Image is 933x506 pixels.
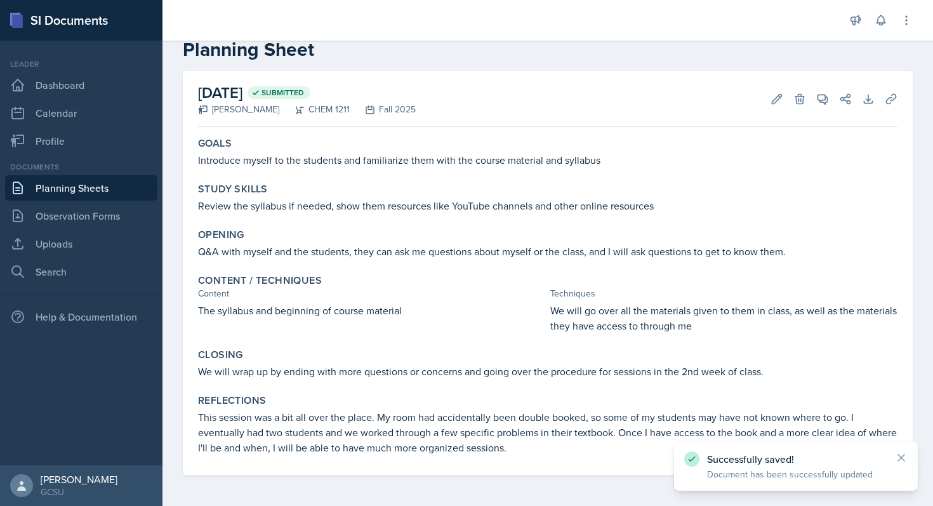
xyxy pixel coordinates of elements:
a: Dashboard [5,72,157,98]
span: Submitted [261,88,304,98]
a: Observation Forms [5,203,157,229]
div: Fall 2025 [350,103,416,116]
h2: Planning Sheet [183,38,913,61]
div: CHEM 1211 [279,103,350,116]
div: [PERSON_NAME] [198,103,279,116]
p: We will wrap up by ending with more questions or concerns and going over the procedure for sessio... [198,364,897,379]
div: Documents [5,161,157,173]
label: Goals [198,137,232,150]
p: Review the syllabus if needed, show them resources like YouTube channels and other online resources [198,198,897,213]
p: Successfully saved! [707,453,885,465]
p: We will go over all the materials given to them in class, as well as the materials they have acce... [550,303,897,333]
a: Search [5,259,157,284]
a: Calendar [5,100,157,126]
div: GCSU [41,486,117,498]
div: Content [198,287,545,300]
p: The syllabus and beginning of course material [198,303,545,318]
p: This session was a bit all over the place. My room had accidentally been double booked, so some o... [198,409,897,455]
div: [PERSON_NAME] [41,473,117,486]
a: Uploads [5,231,157,256]
label: Reflections [198,394,266,407]
div: Help & Documentation [5,304,157,330]
p: Q&A with myself and the students, they can ask me questions about myself or the class, and I will... [198,244,897,259]
a: Planning Sheets [5,175,157,201]
a: Profile [5,128,157,154]
p: Document has been successfully updated [707,468,885,481]
label: Content / Techniques [198,274,322,287]
label: Study Skills [198,183,268,196]
h2: [DATE] [198,81,416,104]
label: Closing [198,349,243,361]
div: Techniques [550,287,897,300]
p: Introduce myself to the students and familiarize them with the course material and syllabus [198,152,897,168]
div: Leader [5,58,157,70]
label: Opening [198,229,244,241]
